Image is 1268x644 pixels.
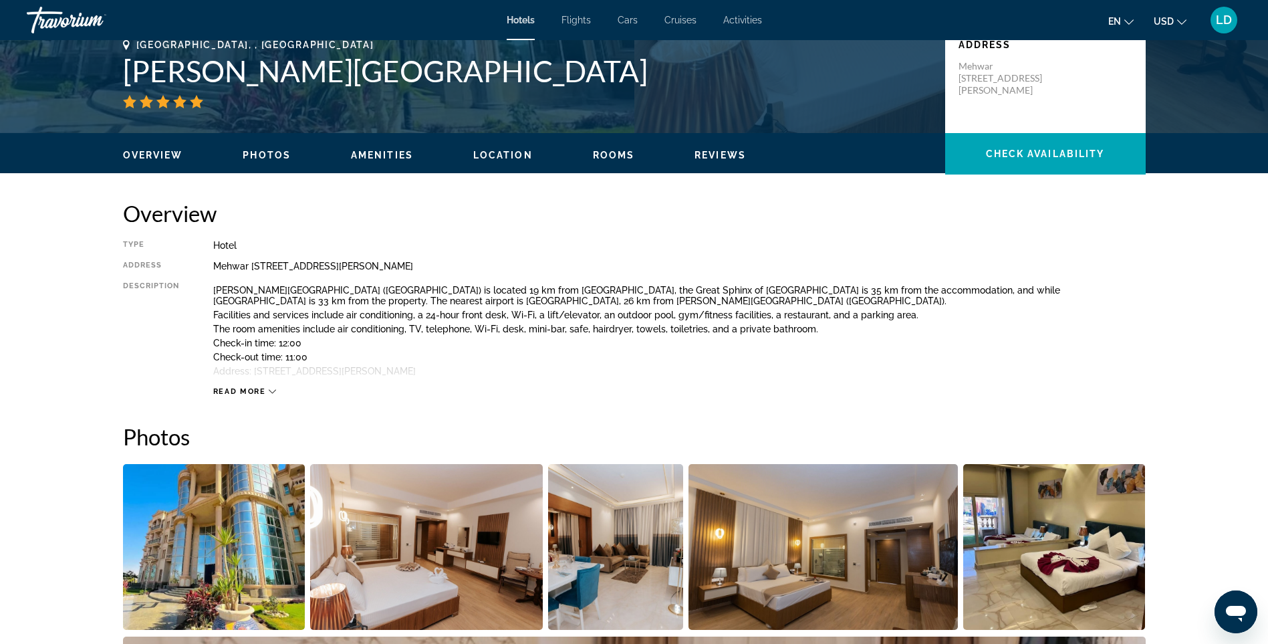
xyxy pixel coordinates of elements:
[123,282,180,380] div: Description
[123,149,183,161] button: Overview
[593,149,635,161] button: Rooms
[1207,6,1241,34] button: User Menu
[507,15,535,25] a: Hotels
[213,240,1146,251] div: Hotel
[123,150,183,160] span: Overview
[1154,11,1186,31] button: Change currency
[664,15,696,25] a: Cruises
[1216,13,1232,27] span: LD
[548,463,684,631] button: Open full-screen image slider
[243,150,291,160] span: Photos
[123,261,180,272] div: Address
[1154,16,1174,27] span: USD
[123,53,932,88] h1: [PERSON_NAME][GEOGRAPHIC_DATA]
[945,133,1146,175] button: Check Availability
[213,310,1146,320] p: Facilities and services include air conditioning, a 24-hour front desk, Wi-Fi, a lift/elevator, a...
[213,324,1146,334] p: The room amenities include air conditioning, TV, telephone, Wi-Fi, desk, mini-bar, safe, hairdrye...
[123,463,305,631] button: Open full-screen image slider
[213,285,1146,306] p: [PERSON_NAME][GEOGRAPHIC_DATA] ([GEOGRAPHIC_DATA]) is located 19 km from [GEOGRAPHIC_DATA], the G...
[986,148,1105,159] span: Check Availability
[694,149,746,161] button: Reviews
[473,149,533,161] button: Location
[618,15,638,25] a: Cars
[123,240,180,251] div: Type
[351,149,413,161] button: Amenities
[123,200,1146,227] h2: Overview
[694,150,746,160] span: Reviews
[473,150,533,160] span: Location
[213,261,1146,272] div: Mehwar [STREET_ADDRESS][PERSON_NAME]
[963,463,1146,631] button: Open full-screen image slider
[723,15,762,25] a: Activities
[1215,591,1257,633] iframe: Button to launch messaging window
[243,149,291,161] button: Photos
[27,3,160,37] a: Travorium
[213,387,277,397] button: Read more
[351,150,413,160] span: Amenities
[213,352,1146,362] p: Check-out time: 11:00
[123,423,1146,450] h2: Photos
[561,15,591,25] a: Flights
[959,39,1132,50] p: Address
[1108,11,1134,31] button: Change language
[688,463,958,631] button: Open full-screen image slider
[959,60,1065,96] p: Mehwar [STREET_ADDRESS][PERSON_NAME]
[213,387,266,396] span: Read more
[593,150,635,160] span: Rooms
[136,39,374,50] span: [GEOGRAPHIC_DATA], , [GEOGRAPHIC_DATA]
[310,463,543,631] button: Open full-screen image slider
[1108,16,1121,27] span: en
[213,338,1146,348] p: Check-in time: 12:00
